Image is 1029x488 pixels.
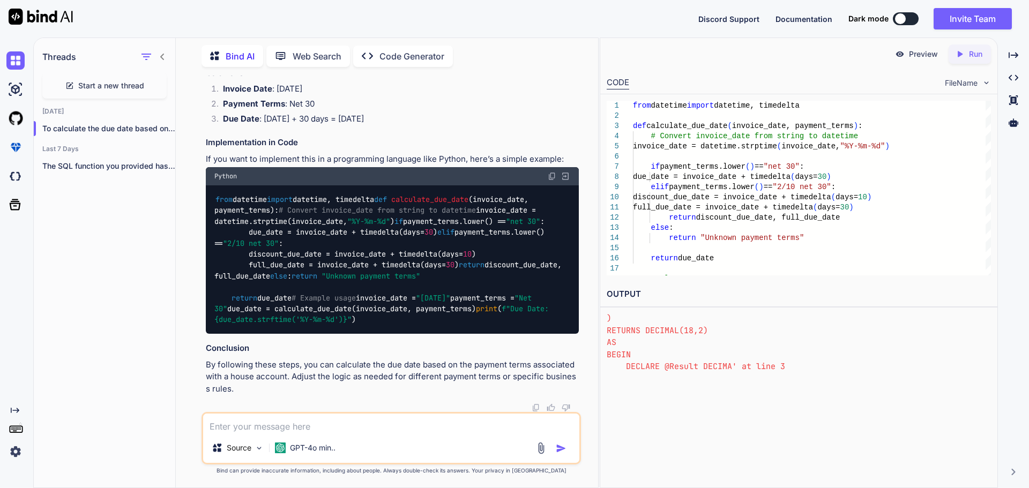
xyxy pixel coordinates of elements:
[214,83,579,98] li: : [DATE]
[840,142,885,151] span: "%Y-%m-%d"
[687,101,713,110] span: import
[506,216,540,226] span: "net 30"
[777,142,781,151] span: (
[607,223,619,233] div: 13
[214,315,347,325] span: {due_date.strftime( )}
[607,111,619,121] div: 2
[822,193,831,201] span: ta
[633,101,651,110] span: from
[607,121,619,131] div: 3
[215,194,233,204] span: from
[214,113,579,128] li: : [DATE] + 30 days = [DATE]
[633,172,791,181] span: due_date = invoice_date + timedelta
[34,145,175,153] h2: Last 7 Days
[853,122,857,130] span: )
[817,172,826,181] span: 30
[607,172,619,182] div: 8
[696,213,840,222] span: discount_due_date, full_due_date
[293,50,341,63] p: Web Search
[660,162,745,171] span: payment_terms.lower
[651,183,669,191] span: elif
[945,78,978,88] span: FileName
[279,206,476,215] span: # Convert invoice_date from string to datetime
[202,467,581,475] p: Bind can provide inaccurate information, including about people. Always double-check its answers....
[698,14,759,24] span: Discord Support
[759,183,763,191] span: )
[633,193,822,201] span: discount_due_date = invoice_date + timedel
[42,123,175,134] p: To calculate the due date based on payme...
[600,282,997,307] h2: OUTPUT
[651,162,660,171] span: if
[394,216,403,226] span: if
[633,274,700,283] span: # Example usage
[795,172,817,181] span: days=
[651,101,687,110] span: datetime
[6,167,25,185] img: darkCloudIdeIcon
[214,98,579,113] li: : Net 30
[607,77,629,89] div: CODE
[547,403,555,412] img: like
[561,171,570,181] img: Open in Browser
[607,243,619,253] div: 15
[607,253,619,264] div: 16
[791,172,795,181] span: (
[562,403,570,412] img: dislike
[347,216,390,226] span: "%Y-%m-%d"
[800,162,804,171] span: :
[607,288,991,373] pre: Error: Command failed: MYSQL_PWD=p43yxewbpe_43yzxjbaz timeout 7 mysql --table --host=mysql --user...
[633,122,646,130] span: def
[849,203,853,212] span: )
[223,114,259,124] strong: Due Date
[379,50,444,63] p: Code Generator
[732,122,854,130] span: invoice_date, payment_terms
[206,359,579,395] p: By following these steps, you can calculate the due date based on the payment terms associated wi...
[270,271,287,281] span: else
[607,213,619,223] div: 12
[763,183,772,191] span: ==
[607,162,619,172] div: 7
[607,131,619,141] div: 4
[206,342,579,355] h3: Conclusion
[6,109,25,127] img: githubLight
[895,49,905,59] img: preview
[750,162,754,171] span: )
[763,162,799,171] span: "net 30"
[214,304,549,324] span: f"Due Date: "
[817,203,840,212] span: days=
[867,193,871,201] span: )
[206,137,579,149] h3: Implementation in Code
[840,203,849,212] span: 30
[607,233,619,243] div: 14
[858,193,867,201] span: 10
[678,254,714,262] span: due_date
[607,182,619,192] div: 9
[535,442,547,454] img: attachment
[813,203,817,212] span: (
[831,183,835,191] span: :
[745,162,750,171] span: (
[633,203,813,212] span: full_due_date = invoice_date + timedelta
[275,442,286,453] img: GPT-4o mini
[476,304,497,313] span: print
[651,223,669,232] span: else
[267,194,293,204] span: import
[9,9,73,25] img: Bind AI
[463,249,472,259] span: 10
[831,193,835,201] span: (
[227,442,251,453] p: Source
[6,442,25,461] img: settings
[226,50,255,63] p: Bind AI
[214,194,566,325] code: datetime datetime, timedelta ( ): invoice_date = datetime.strptime(invoice_date, ) payment_terms....
[214,293,536,313] span: "Net 30"
[391,194,468,204] span: calculate_due_date
[781,142,840,151] span: invoice_date,
[214,172,237,181] span: Python
[772,183,831,191] span: "2/10 net 30"
[755,183,759,191] span: (
[292,293,356,303] span: # Example usage
[714,101,800,110] span: datetime, timedelta
[698,13,759,25] button: Discord Support
[290,442,335,453] p: GPT-4o min..
[292,271,317,281] span: return
[607,202,619,213] div: 11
